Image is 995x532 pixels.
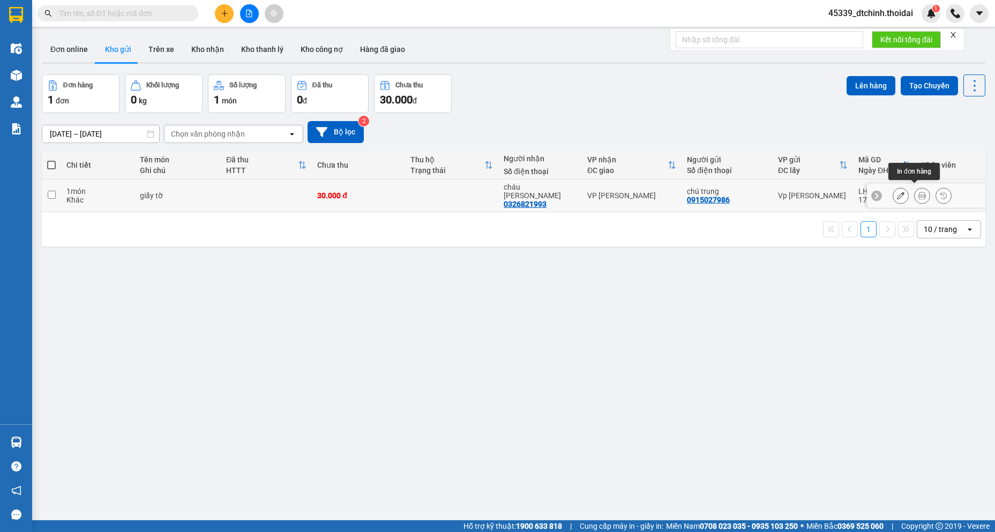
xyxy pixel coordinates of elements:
[214,93,220,106] span: 1
[229,81,257,89] div: Số lượng
[580,520,663,532] span: Cung cấp máy in - giấy in:
[11,96,22,108] img: warehouse-icon
[853,151,916,179] th: Toggle SortBy
[700,522,798,530] strong: 0708 023 035 - 0935 103 250
[44,10,52,17] span: search
[820,6,922,20] span: 45339_dtchinh.thoidai
[806,520,884,532] span: Miền Bắc
[936,522,943,530] span: copyright
[847,76,895,95] button: Lên hàng
[516,522,562,530] strong: 1900 633 818
[317,161,400,169] div: Chưa thu
[59,8,185,19] input: Tìm tên, số ĐT hoặc mã đơn
[312,81,332,89] div: Đã thu
[858,155,902,164] div: Mã GD
[951,9,960,18] img: phone-icon
[504,200,547,208] div: 0326821993
[380,93,413,106] span: 30.000
[215,4,234,23] button: plus
[240,4,259,23] button: file-add
[949,31,957,39] span: close
[837,522,884,530] strong: 0369 525 060
[297,93,303,106] span: 0
[66,187,129,196] div: 1 món
[66,196,129,204] div: Khác
[358,116,369,126] sup: 2
[926,9,936,18] img: icon-new-feature
[872,31,941,48] button: Kết nối tổng đài
[970,4,989,23] button: caret-down
[11,461,21,471] span: question-circle
[288,130,296,138] svg: open
[778,155,839,164] div: VP gửi
[11,509,21,520] span: message
[183,36,233,62] button: Kho nhận
[140,166,216,175] div: Ghi chú
[687,187,767,196] div: chú trung
[125,74,203,113] button: Khối lượng0kg
[63,81,93,89] div: Đơn hàng
[9,7,23,23] img: logo-vxr
[801,524,804,528] span: ⚪️
[858,196,911,204] div: 17:15 [DATE]
[687,155,767,164] div: Người gửi
[42,74,119,113] button: Đơn hàng1đơn
[265,4,283,23] button: aim
[308,121,364,143] button: Bộ lọc
[140,191,216,200] div: giấy tờ
[901,76,958,95] button: Tạo Chuyến
[934,5,938,12] span: 1
[226,166,298,175] div: HTTT
[587,191,676,200] div: VP [PERSON_NAME]
[146,81,179,89] div: Khối lượng
[778,166,839,175] div: ĐC lấy
[131,93,137,106] span: 0
[570,520,572,532] span: |
[291,74,369,113] button: Đã thu0đ
[463,520,562,532] span: Hỗ trợ kỹ thuật:
[405,151,498,179] th: Toggle SortBy
[892,520,893,532] span: |
[504,167,577,176] div: Số điện thoại
[139,96,147,105] span: kg
[587,166,668,175] div: ĐC giao
[975,9,984,18] span: caret-down
[858,187,911,196] div: LH1310250074
[778,191,848,200] div: Vp [PERSON_NAME]
[171,129,245,139] div: Chọn văn phòng nhận
[858,166,902,175] div: Ngày ĐH
[676,31,863,48] input: Nhập số tổng đài
[504,183,577,200] div: cháu sen
[861,221,877,237] button: 1
[140,155,216,164] div: Tên món
[410,155,484,164] div: Thu hộ
[222,96,237,105] span: món
[773,151,853,179] th: Toggle SortBy
[11,123,22,134] img: solution-icon
[932,5,940,12] sup: 1
[687,196,730,204] div: 0915027986
[966,225,974,234] svg: open
[221,151,312,179] th: Toggle SortBy
[140,36,183,62] button: Trên xe
[233,36,292,62] button: Kho thanh lý
[317,191,400,200] div: 30.000 đ
[687,166,767,175] div: Số điện thoại
[66,161,129,169] div: Chi tiết
[226,155,298,164] div: Đã thu
[245,10,253,17] span: file-add
[880,34,932,46] span: Kết nối tổng đài
[11,485,21,496] span: notification
[395,81,423,89] div: Chưa thu
[413,96,417,105] span: đ
[48,93,54,106] span: 1
[351,36,414,62] button: Hàng đã giao
[893,188,909,204] div: Sửa đơn hàng
[303,96,307,105] span: đ
[587,155,668,164] div: VP nhận
[270,10,278,17] span: aim
[924,224,957,235] div: 10 / trang
[582,151,682,179] th: Toggle SortBy
[96,36,140,62] button: Kho gửi
[666,520,798,532] span: Miền Nam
